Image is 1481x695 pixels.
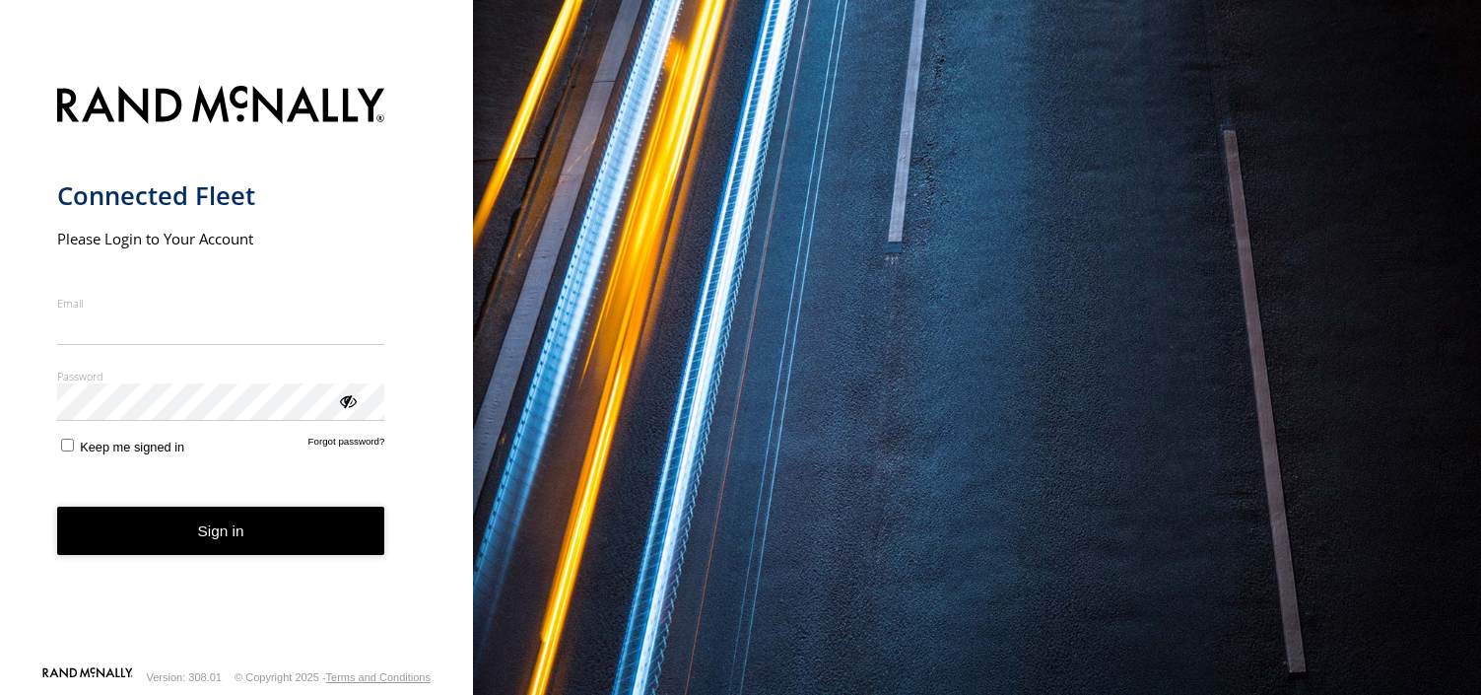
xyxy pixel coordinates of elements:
[57,369,385,383] label: Password
[61,439,74,452] input: Keep me signed in
[235,671,431,683] div: © Copyright 2025 -
[57,229,385,248] h2: Please Login to Your Account
[308,436,385,454] a: Forgot password?
[57,82,385,132] img: Rand McNally
[80,440,184,454] span: Keep me signed in
[57,507,385,555] button: Sign in
[337,390,357,410] div: ViewPassword
[57,179,385,212] h1: Connected Fleet
[147,671,222,683] div: Version: 308.01
[57,296,385,311] label: Email
[42,667,133,687] a: Visit our Website
[57,74,417,665] form: main
[326,671,431,683] a: Terms and Conditions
